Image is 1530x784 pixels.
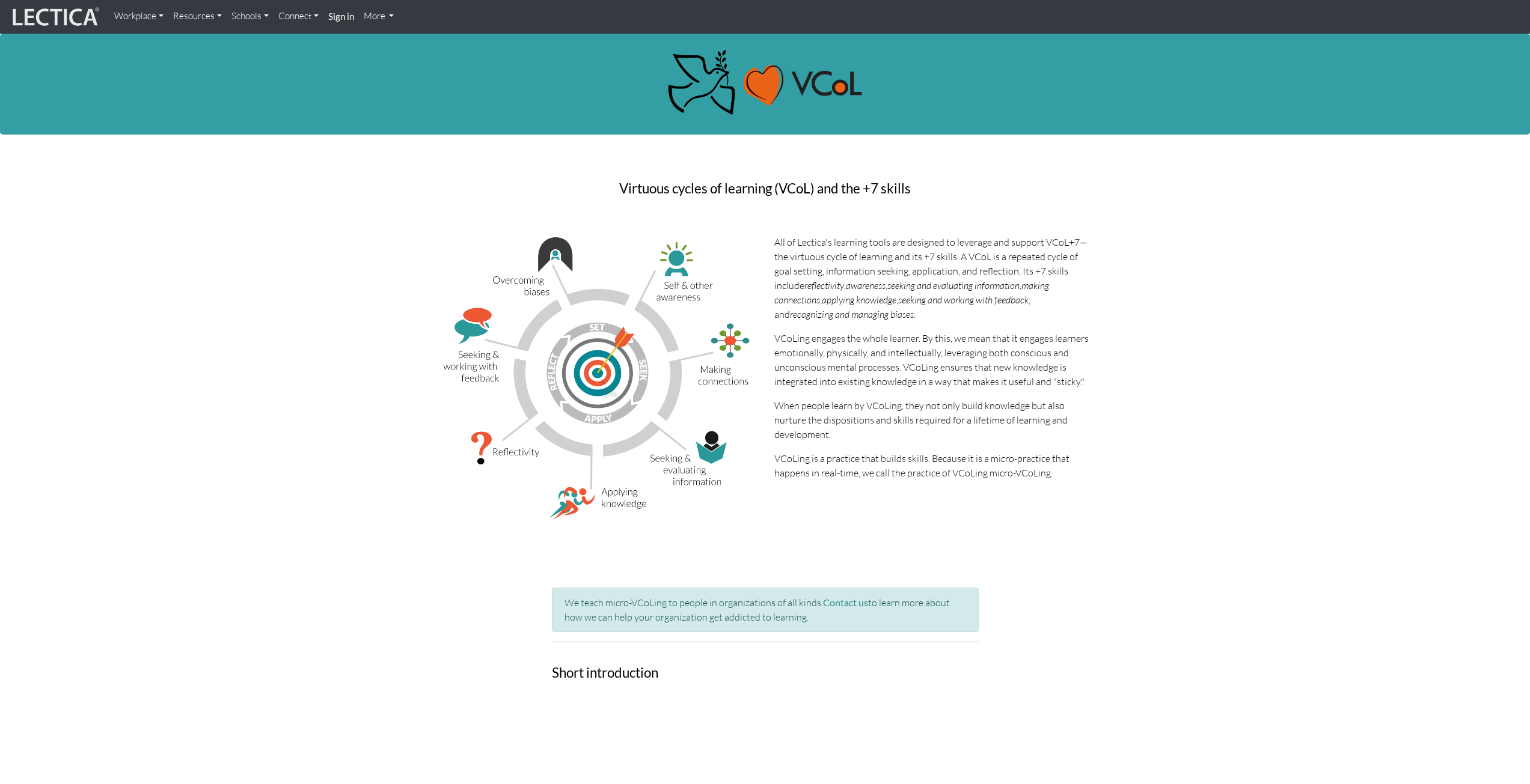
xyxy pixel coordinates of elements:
div: We teach micro-VCoLing to people in organizations of all kinds. to learn more about how we can he... [552,588,979,632]
p: When people learn by VCoLing, they not only build knowledge but also nurture the dispositions and... [774,398,1090,442]
a: Workplace [109,5,168,28]
i: applying knowledge [822,294,896,306]
a: More [359,5,399,28]
p: VCoLing engages the whole learner. By this, we mean that it engages learners emotionally, physica... [774,331,1090,389]
a: Sign in [323,5,359,29]
a: Connect [274,5,323,28]
i: seeking and evaluating information [887,279,1020,291]
img: lecticalive [10,5,100,28]
p: All of Lectica's learning tools are designed to leverage and support VCoL+7—the virtuous cycle of... [774,235,1090,321]
i: awareness [846,279,886,291]
i: seeking and working with feedback [898,294,1029,306]
a: Schools [227,5,274,28]
h3: Short introduction [552,666,979,681]
img: VCoL+7 illustration [441,235,756,521]
p: VCoLing is a practice that builds skills. Because it is a micro-practice that happens in real-tim... [774,451,1090,480]
i: recognizing and managing biases [790,308,914,320]
h3: Virtuous cycles of learning (VCoL) and the +7 skills [552,181,979,196]
i: making connections [774,279,1049,306]
a: Resources [168,5,227,28]
i: reflectivity [804,279,844,291]
strong: Sign in [328,11,354,22]
a: Contact us [823,597,868,608]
